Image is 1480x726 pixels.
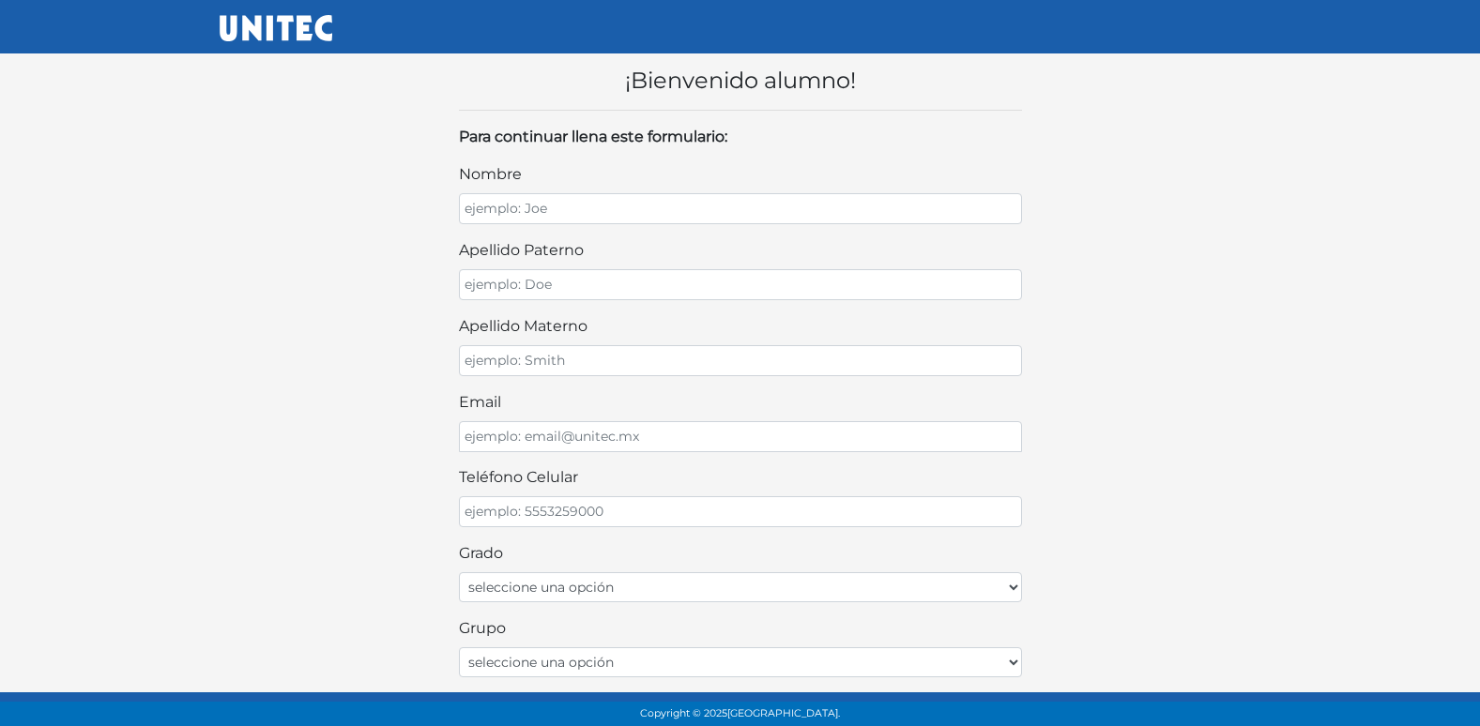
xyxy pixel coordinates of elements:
input: ejemplo: Smith [459,345,1022,376]
img: UNITEC [220,15,332,41]
label: apellido paterno [459,239,584,262]
input: ejemplo: Joe [459,193,1022,224]
label: nombre [459,163,522,186]
p: Para continuar llena este formulario: [459,126,1022,148]
label: Grupo [459,617,506,640]
h4: ¡Bienvenido alumno! [459,68,1022,95]
label: Grado [459,542,503,565]
label: email [459,391,501,414]
input: ejemplo: Doe [459,269,1022,300]
label: apellido materno [459,315,587,338]
span: [GEOGRAPHIC_DATA]. [727,707,840,719]
label: teléfono celular [459,466,578,489]
input: ejemplo: 5553259000 [459,496,1022,527]
input: ejemplo: email@unitec.mx [459,421,1022,452]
